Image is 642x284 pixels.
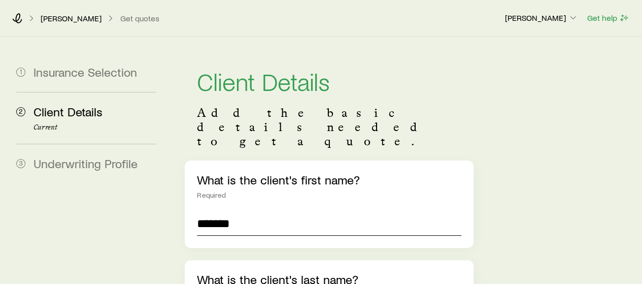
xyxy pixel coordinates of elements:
span: Client Details [33,104,103,119]
span: 1 [16,68,25,77]
button: Get help [587,12,630,24]
p: [PERSON_NAME] [41,13,102,23]
div: Required [197,191,461,199]
button: [PERSON_NAME] [504,12,579,24]
span: 2 [16,107,25,116]
p: What is the client's first name? [197,173,461,187]
p: [PERSON_NAME] [505,13,578,23]
p: Add the basic details needed to get a quote. [197,106,461,148]
button: Get quotes [120,14,160,23]
span: Underwriting Profile [33,156,138,171]
span: 3 [16,159,25,168]
p: Current [33,123,156,132]
span: Insurance Selection [33,65,137,79]
h2: Client Details [197,69,461,93]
